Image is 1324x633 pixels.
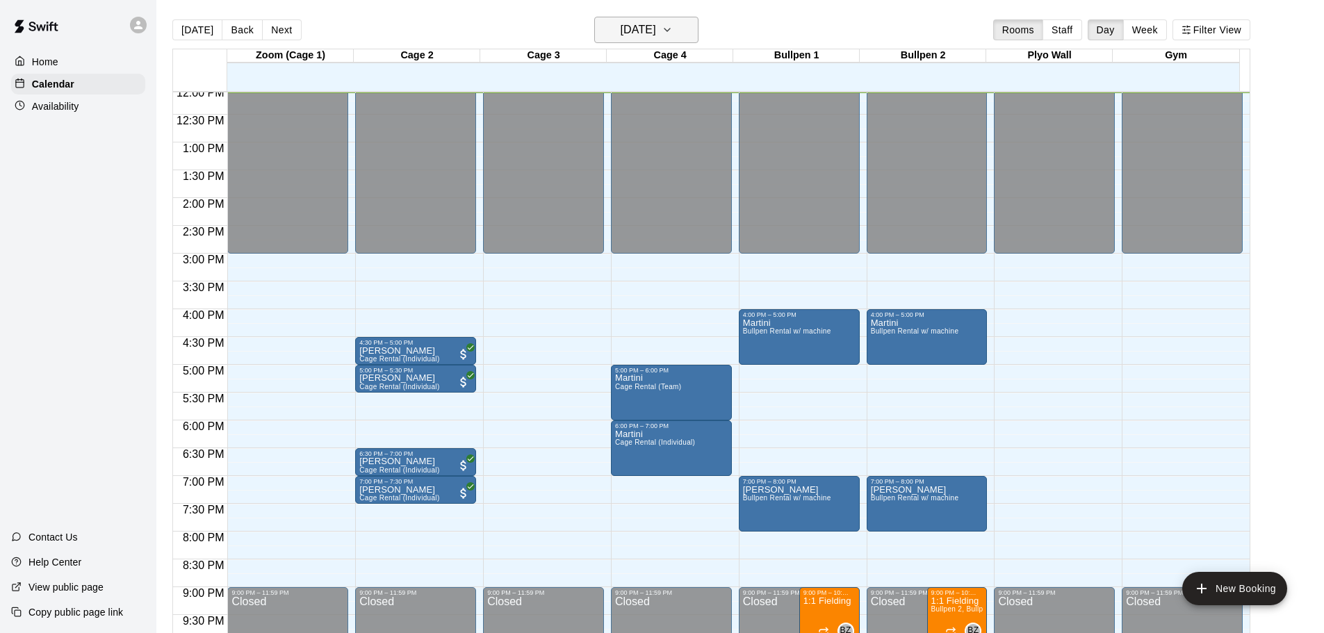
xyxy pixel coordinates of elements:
div: 7:00 PM – 8:00 PM [743,478,856,485]
div: 9:00 PM – 10:00 PM [931,589,983,596]
div: Bullpen 1 [733,49,860,63]
span: 9:30 PM [179,615,228,627]
p: Availability [32,99,79,113]
p: View public page [28,580,104,594]
div: Zoom (Cage 1) [227,49,354,63]
div: Cage 3 [480,49,607,63]
span: All customers have paid [457,347,471,361]
div: 5:00 PM – 6:00 PM: Martini [611,365,732,420]
div: 7:00 PM – 7:30 PM: Paul Smith [355,476,476,504]
span: 1:30 PM [179,170,228,182]
span: 1:00 PM [179,142,228,154]
span: 7:30 PM [179,504,228,516]
div: Cage 2 [354,49,480,63]
div: Gym [1113,49,1239,63]
span: Bullpen Rental w/ machine [743,494,831,502]
button: [DATE] [172,19,222,40]
div: 6:00 PM – 7:00 PM [615,422,728,429]
button: [DATE] [594,17,698,43]
div: 9:00 PM – 11:59 PM [1126,589,1239,596]
div: 9:00 PM – 11:59 PM [359,589,472,596]
p: Contact Us [28,530,78,544]
div: 5:00 PM – 5:30 PM: Brian Van Dyke [355,365,476,393]
span: 3:30 PM [179,281,228,293]
button: Week [1123,19,1167,40]
span: 2:30 PM [179,226,228,238]
div: 6:30 PM – 7:00 PM [359,450,472,457]
div: 9:00 PM – 11:59 PM [743,589,837,596]
div: 7:00 PM – 8:00 PM [871,478,983,485]
button: Day [1088,19,1124,40]
p: Calendar [32,77,74,91]
span: 9:00 PM [179,587,228,599]
span: Cage Rental (Individual) [359,494,439,502]
div: 6:00 PM – 7:00 PM: Martini [611,420,732,476]
p: Help Center [28,555,81,569]
span: Bullpen Rental w/ machine [871,494,959,502]
div: Bullpen 2 [860,49,986,63]
p: Copy public page link [28,605,123,619]
div: 4:00 PM – 5:00 PM: Martini [739,309,860,365]
div: 4:00 PM – 5:00 PM [871,311,983,318]
span: 12:00 PM [173,87,227,99]
span: Cage Rental (Individual) [359,383,439,391]
span: 7:00 PM [179,476,228,488]
div: 9:00 PM – 11:59 PM [998,589,1111,596]
span: Bullpen Rental w/ machine [871,327,959,335]
span: All customers have paid [457,486,471,500]
button: Next [262,19,301,40]
span: All customers have paid [457,375,471,389]
span: 6:00 PM [179,420,228,432]
div: Plyo Wall [986,49,1113,63]
span: Cage Rental (Individual) [359,355,439,363]
span: 12:30 PM [173,115,227,126]
span: 6:30 PM [179,448,228,460]
span: 3:00 PM [179,254,228,265]
div: 9:00 PM – 11:59 PM [615,589,728,596]
button: Staff [1043,19,1082,40]
div: 4:00 PM – 5:00 PM: Martini [867,309,988,365]
span: 4:00 PM [179,309,228,321]
div: 5:00 PM – 5:30 PM [359,367,472,374]
div: 6:30 PM – 7:00 PM: Paul Smith [355,448,476,476]
span: 8:30 PM [179,559,228,571]
span: 2:00 PM [179,198,228,210]
button: Rooms [993,19,1043,40]
span: Cage Rental (Individual) [359,466,439,474]
a: Calendar [11,74,145,94]
button: Back [222,19,263,40]
div: 7:00 PM – 8:00 PM: Martini fielding [739,476,860,532]
span: 8:00 PM [179,532,228,543]
a: Home [11,51,145,72]
div: 7:00 PM – 8:00 PM: Martini fielding [867,476,988,532]
div: 5:00 PM – 6:00 PM [615,367,728,374]
div: Cage 4 [607,49,733,63]
div: 7:00 PM – 7:30 PM [359,478,472,485]
span: Cage Rental (Individual) [615,438,695,446]
button: add [1182,572,1287,605]
span: All customers have paid [457,459,471,472]
span: 4:30 PM [179,337,228,349]
span: Bullpen Rental w/ machine [743,327,831,335]
span: Bullpen 2, Bullpen 1 [931,605,998,613]
div: 9:00 PM – 10:00 PM [803,589,856,596]
div: 4:00 PM – 5:00 PM [743,311,856,318]
h6: [DATE] [621,20,656,40]
div: 4:30 PM – 5:00 PM: Brian Van Dyke [355,337,476,365]
a: Availability [11,96,145,117]
div: 9:00 PM – 11:59 PM [487,589,600,596]
span: Cage Rental (Team) [615,383,681,391]
p: Home [32,55,58,69]
div: 4:30 PM – 5:00 PM [359,339,472,346]
span: 5:30 PM [179,393,228,404]
div: 9:00 PM – 11:59 PM [871,589,965,596]
span: 5:00 PM [179,365,228,377]
div: 9:00 PM – 11:59 PM [231,589,344,596]
button: Filter View [1172,19,1250,40]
